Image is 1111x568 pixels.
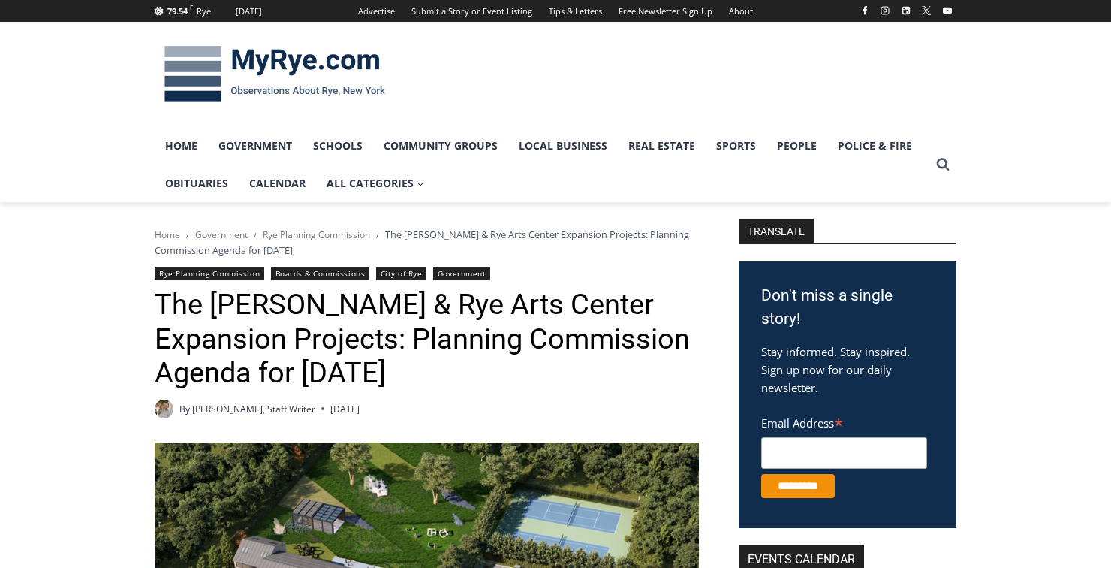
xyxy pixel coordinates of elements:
a: [PERSON_NAME], Staff Writer [192,403,315,415]
a: Government [195,228,248,241]
a: Boards & Commissions [271,267,370,280]
span: By [179,402,190,416]
a: Instagram [876,2,894,20]
div: [DATE] [236,5,262,18]
a: Community Groups [373,127,508,165]
h3: Don't miss a single story! [761,284,934,331]
h1: The [PERSON_NAME] & Rye Arts Center Expansion Projects: Planning Commission Agenda for [DATE] [155,288,699,391]
a: Author image [155,400,173,418]
div: Rye [197,5,211,18]
span: / [254,230,257,240]
span: The [PERSON_NAME] & Rye Arts Center Expansion Projects: Planning Commission Agenda for [DATE] [155,228,689,256]
a: Government [208,127,303,165]
a: Police & Fire [827,127,923,165]
a: Real Estate [618,127,706,165]
a: Home [155,127,208,165]
a: Sports [706,127,766,165]
label: Email Address [761,408,927,435]
span: All Categories [327,175,424,192]
a: Facebook [856,2,874,20]
a: X [917,2,935,20]
button: View Search Form [929,151,956,178]
nav: Primary Navigation [155,127,929,203]
span: 79.54 [167,5,188,17]
span: F [190,3,193,11]
a: People [766,127,827,165]
a: Linkedin [897,2,915,20]
a: Home [155,228,180,241]
nav: Breadcrumbs [155,227,699,258]
a: All Categories [316,165,435,202]
img: (PHOTO: MyRye.com Summer 2023 intern Beatrice Larzul.) [155,400,173,418]
a: Rye Planning Commission [263,228,370,241]
a: Local Business [508,127,618,165]
time: [DATE] [330,402,360,416]
strong: TRANSLATE [739,219,814,243]
span: / [186,230,189,240]
a: YouTube [938,2,956,20]
a: Calendar [239,165,316,202]
p: Stay informed. Stay inspired. Sign up now for our daily newsletter. [761,343,934,397]
a: Schools [303,127,373,165]
a: Obituaries [155,165,239,202]
a: Government [433,267,490,280]
a: Rye Planning Commission [155,267,264,280]
a: City of Rye [376,267,427,280]
span: / [376,230,379,240]
img: MyRye.com [155,35,395,113]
